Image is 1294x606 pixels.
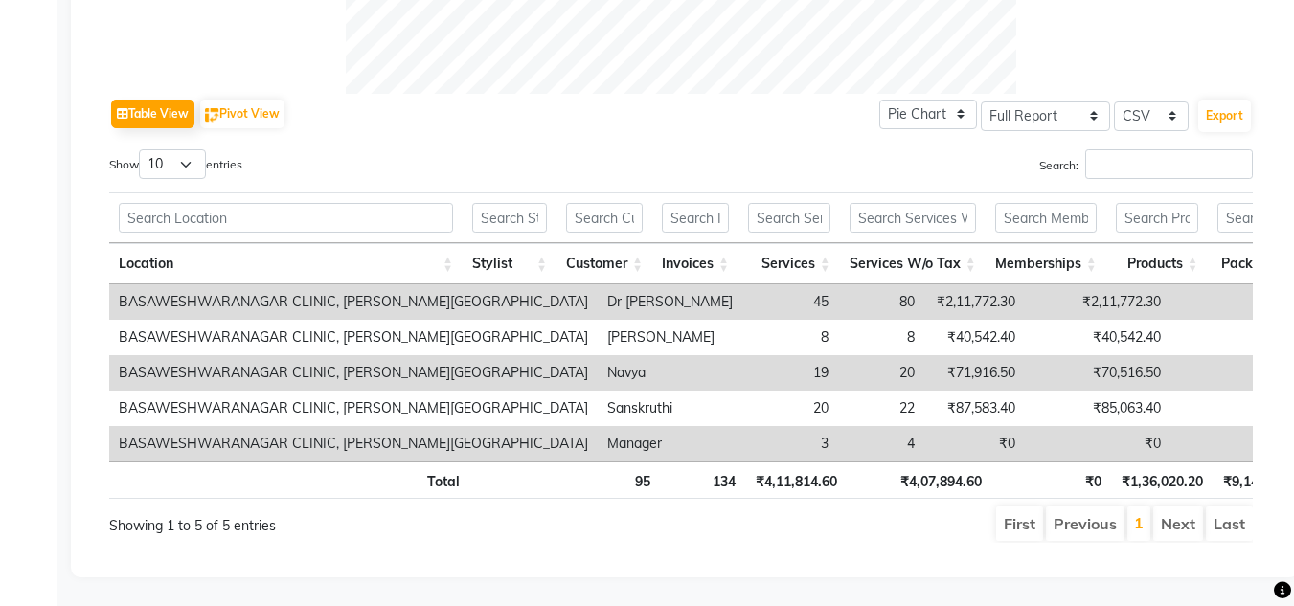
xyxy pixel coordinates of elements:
th: Services: activate to sort column ascending [738,243,840,284]
td: 80 [838,284,924,320]
button: Pivot View [200,100,284,128]
th: ₹0 [991,461,1111,499]
td: BASAWESHWARANAGAR CLINIC, [PERSON_NAME][GEOGRAPHIC_DATA] [109,284,598,320]
th: ₹4,11,814.60 [745,461,847,499]
td: 20 [838,355,924,391]
th: Memberships: activate to sort column ascending [986,243,1106,284]
td: 22 [838,391,924,426]
img: pivot.png [205,108,219,123]
label: Search: [1039,149,1253,179]
td: 4 [838,426,924,461]
th: 134 [660,461,746,499]
th: Total [109,461,469,499]
button: Table View [111,100,194,128]
td: ₹2,11,772.30 [924,284,1025,320]
div: Showing 1 to 5 of 5 entries [109,505,569,536]
td: ₹2,11,772.30 [1025,284,1170,320]
button: Export [1198,100,1251,132]
td: 3 [742,426,838,461]
td: Sanskruthi [598,391,742,426]
td: BASAWESHWARANAGAR CLINIC, [PERSON_NAME][GEOGRAPHIC_DATA] [109,355,598,391]
input: Search Services [748,203,830,233]
th: ₹4,07,894.60 [847,461,990,499]
td: ₹0 [1170,355,1291,391]
a: 1 [1134,513,1144,532]
td: ₹0 [1170,284,1291,320]
td: BASAWESHWARANAGAR CLINIC, [PERSON_NAME][GEOGRAPHIC_DATA] [109,391,598,426]
th: ₹1,36,020.20 [1111,461,1213,499]
td: 19 [742,355,838,391]
td: ₹0 [1170,391,1291,426]
input: Search Memberships [995,203,1097,233]
th: 95 [564,461,660,499]
input: Search Products [1116,203,1198,233]
td: BASAWESHWARANAGAR CLINIC, [PERSON_NAME][GEOGRAPHIC_DATA] [109,426,598,461]
td: ₹40,542.40 [924,320,1025,355]
th: Invoices: activate to sort column ascending [652,243,738,284]
input: Search Customer [566,203,643,233]
th: Location: activate to sort column ascending [109,243,463,284]
input: Search Stylist [472,203,547,233]
th: Products: activate to sort column ascending [1106,243,1208,284]
td: ₹87,583.40 [924,391,1025,426]
td: Manager [598,426,742,461]
td: Dr [PERSON_NAME] [598,284,742,320]
td: 8 [838,320,924,355]
select: Showentries [139,149,206,179]
input: Search Location [119,203,453,233]
td: 45 [742,284,838,320]
td: ₹85,063.40 [1025,391,1170,426]
input: Search Invoices [662,203,729,233]
td: 8 [742,320,838,355]
input: Search Services W/o Tax [850,203,976,233]
th: Stylist: activate to sort column ascending [463,243,556,284]
td: Navya [598,355,742,391]
td: ₹40,542.40 [1025,320,1170,355]
td: ₹0 [1170,320,1291,355]
td: ₹0 [1025,426,1170,461]
th: Services W/o Tax: activate to sort column ascending [840,243,986,284]
label: Show entries [109,149,242,179]
td: 20 [742,391,838,426]
input: Search: [1085,149,1253,179]
td: ₹71,916.50 [924,355,1025,391]
td: ₹0 [1170,426,1291,461]
td: ₹0 [924,426,1025,461]
td: BASAWESHWARANAGAR CLINIC, [PERSON_NAME][GEOGRAPHIC_DATA] [109,320,598,355]
td: ₹70,516.50 [1025,355,1170,391]
th: Customer: activate to sort column ascending [556,243,652,284]
td: [PERSON_NAME] [598,320,742,355]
